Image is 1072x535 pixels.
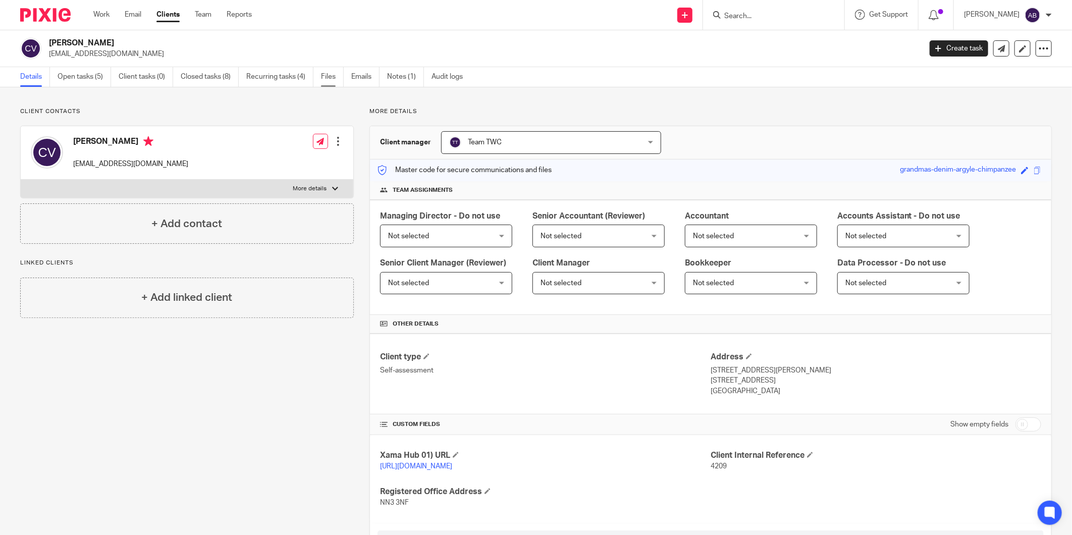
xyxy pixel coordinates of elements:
img: svg%3E [449,136,461,148]
div: grandmas-denim-argyle-chimpanzee [900,165,1016,176]
input: Search [723,12,814,21]
h4: Address [711,352,1041,362]
span: Not selected [541,233,581,240]
h2: [PERSON_NAME] [49,38,741,48]
span: Bookkeeper [685,259,731,267]
span: Other details [393,320,439,328]
span: Senior Client Manager (Reviewer) [380,259,506,267]
p: Self-assessment [380,365,711,376]
a: Closed tasks (8) [181,67,239,87]
p: Linked clients [20,259,354,267]
a: Audit logs [432,67,470,87]
p: Client contacts [20,108,354,116]
span: Client Manager [532,259,590,267]
p: [EMAIL_ADDRESS][DOMAIN_NAME] [73,159,188,169]
span: Senior Accountant (Reviewer) [532,212,645,220]
span: Not selected [693,233,734,240]
p: [EMAIL_ADDRESS][DOMAIN_NAME] [49,49,915,59]
h4: Xama Hub 01) URL [380,450,711,461]
img: svg%3E [1025,7,1041,23]
span: Not selected [693,280,734,287]
span: Not selected [845,280,886,287]
span: Accounts Assistant - Do not use [837,212,960,220]
p: More details [293,185,327,193]
h4: + Add linked client [141,290,232,305]
span: Not selected [541,280,581,287]
a: Email [125,10,141,20]
span: 4209 [711,463,727,470]
a: Recurring tasks (4) [246,67,313,87]
span: Not selected [388,280,429,287]
a: Details [20,67,50,87]
p: [PERSON_NAME] [964,10,1020,20]
span: Team TWC [468,139,502,146]
p: [STREET_ADDRESS][PERSON_NAME] [711,365,1041,376]
a: Work [93,10,110,20]
a: Team [195,10,211,20]
a: Files [321,67,344,87]
span: Managing Director - Do not use [380,212,500,220]
h4: + Add contact [151,216,222,232]
h4: Client Internal Reference [711,450,1041,461]
p: More details [369,108,1052,116]
span: NN3 3NF [380,499,409,506]
span: Not selected [845,233,886,240]
a: Reports [227,10,252,20]
img: Pixie [20,8,71,22]
a: Open tasks (5) [58,67,111,87]
span: Get Support [869,11,908,18]
h4: CUSTOM FIELDS [380,420,711,429]
h3: Client manager [380,137,431,147]
a: Notes (1) [387,67,424,87]
label: Show empty fields [950,419,1008,430]
a: [URL][DOMAIN_NAME] [380,463,452,470]
span: Data Processor - Do not use [837,259,946,267]
img: svg%3E [20,38,41,59]
span: Accountant [685,212,729,220]
span: Not selected [388,233,429,240]
p: Master code for secure communications and files [378,165,552,175]
p: [GEOGRAPHIC_DATA] [711,386,1041,396]
a: Emails [351,67,380,87]
img: svg%3E [31,136,63,169]
a: Create task [930,40,988,57]
span: Team assignments [393,186,453,194]
a: Client tasks (0) [119,67,173,87]
i: Primary [143,136,153,146]
a: Clients [156,10,180,20]
p: [STREET_ADDRESS] [711,376,1041,386]
h4: Registered Office Address [380,487,711,497]
h4: [PERSON_NAME] [73,136,188,149]
h4: Client type [380,352,711,362]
